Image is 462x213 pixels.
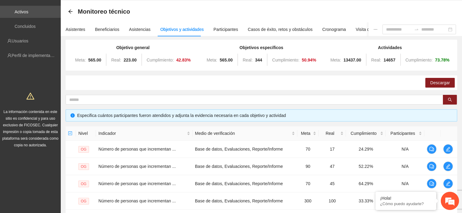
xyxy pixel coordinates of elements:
[346,192,386,210] td: 33.33%
[68,9,73,14] span: arrow-left
[319,158,346,175] td: 47
[368,22,382,36] button: ellipsis
[100,3,114,18] div: Minimizar ventana de chat en vivo
[425,78,455,88] button: Descargar
[414,27,419,32] span: to
[214,26,238,33] div: Participantes
[68,131,72,135] span: check-square
[77,112,452,119] div: Especifica cuántos participantes fueron atendidos y adjunta la evidencia necesaria en cada objeti...
[26,92,34,100] span: warning
[195,130,290,137] span: Medio de verificación
[78,181,89,187] span: OG
[330,58,341,62] span: Meta:
[302,58,316,62] strong: 50.94 %
[176,58,191,62] strong: 42.83 %
[15,24,36,29] a: Concluidos
[193,158,297,175] td: Base de datos, Evaluaciones, Reporte/Informe
[124,58,137,62] strong: 223.00
[346,141,386,158] td: 24.29%
[443,95,457,105] button: search
[300,130,312,137] span: Meta
[66,26,85,33] div: Asistentes
[297,158,319,175] td: 90
[70,113,75,118] span: info-circle
[443,179,453,188] button: edit
[443,144,453,154] button: edit
[443,161,453,171] button: edit
[373,27,378,32] span: ellipsis
[443,164,453,169] span: edit
[322,26,346,33] div: Cronograma
[443,147,453,151] span: edit
[386,158,424,175] td: N/A
[388,130,417,137] span: Participantes
[427,144,436,154] button: comment
[297,141,319,158] td: 70
[443,181,453,186] span: edit
[297,175,319,192] td: 70
[435,58,450,62] strong: 73.78 %
[193,141,297,158] td: Base de datos, Evaluaciones, Reporte/Informe
[386,126,424,141] th: Participantes
[98,147,176,151] span: Número de personas que incrementan ...
[427,179,436,188] button: comment
[68,9,73,14] div: Back
[346,158,386,175] td: 52.22%
[12,38,28,43] a: Usuarios
[3,146,116,167] textarea: Escriba su mensaje y pulse “Intro”
[75,58,86,62] span: Meta:
[76,126,96,141] th: Nivel
[32,31,102,39] div: Chatee con nosotros ahora
[207,58,217,62] span: Meta:
[116,45,150,50] strong: Objetivo general
[98,181,176,186] span: Número de personas que incrementan ...
[147,58,174,62] span: Cumplimiento:
[346,175,386,192] td: 64.29%
[346,126,386,141] th: Cumplimiento
[111,58,121,62] span: Real:
[88,58,101,62] strong: 565.00
[193,192,297,210] td: Base de datos, Evaluaciones, Reporte/Informe
[160,26,204,33] div: Objetivos y actividades
[380,196,432,201] div: ¡Hola!
[255,58,262,62] strong: 344
[78,146,89,153] span: OG
[319,175,346,192] td: 45
[448,98,452,102] span: search
[272,58,299,62] span: Cumplimiento:
[240,45,283,50] strong: Objetivos específicos
[2,110,59,147] span: La información contenida en este sitio es confidencial y para uso exclusivo de FICOSEC. Cualquier...
[406,58,433,62] span: Cumplimiento:
[430,79,450,86] span: Descargar
[297,192,319,210] td: 300
[248,26,313,33] div: Casos de éxito, retos y obstáculos
[193,175,297,192] td: Base de datos, Evaluaciones, Reporte/Informe
[78,163,89,170] span: OG
[319,126,346,141] th: Real
[98,164,176,169] span: Número de personas que incrementan ...
[344,58,361,62] strong: 13437.00
[95,26,119,33] div: Beneficiarios
[297,126,319,141] th: Meta
[12,53,59,58] a: Perfil de implementadora
[386,175,424,192] td: N/A
[356,26,412,33] div: Visita de campo y entregables
[319,141,346,158] td: 17
[380,201,432,206] p: ¿Cómo puedo ayudarte?
[98,198,176,203] span: Número de personas que incrementan ...
[78,198,89,205] span: OG
[129,26,151,33] div: Asistencias
[98,130,186,137] span: Indicador
[371,58,381,62] span: Real:
[386,141,424,158] td: N/A
[96,126,193,141] th: Indicador
[193,126,297,141] th: Medio de verificación
[348,130,379,137] span: Cumplimiento
[414,27,419,32] span: swap-right
[378,45,402,50] strong: Actividades
[35,71,84,132] span: Estamos en línea.
[321,130,339,137] span: Real
[427,161,436,171] button: comment
[384,58,395,62] strong: 14657
[78,7,130,16] span: Monitoreo técnico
